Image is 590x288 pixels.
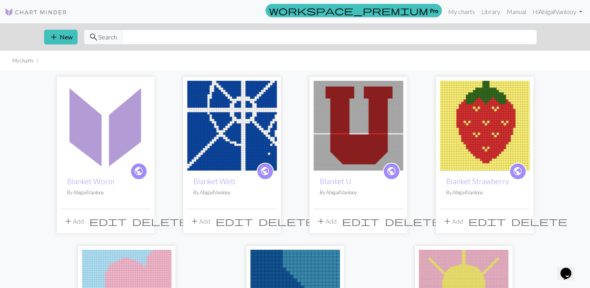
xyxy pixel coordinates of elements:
span: delete [385,216,441,227]
span: delete [511,216,567,227]
span: delete [259,216,315,227]
a: public [509,163,526,180]
button: New [44,30,78,44]
span: edit [216,216,253,227]
span: edit [89,216,127,227]
i: public [386,164,396,179]
a: public [130,163,147,180]
button: Add [187,214,213,229]
span: add [316,216,326,227]
span: Search [98,32,117,42]
button: Delete [256,214,317,229]
a: Blanket Web [193,177,235,186]
a: Blanket Strawberry [440,121,530,128]
a: My charts [445,4,478,20]
i: public [513,164,523,179]
a: Blanket Worm [61,121,151,128]
span: edit [468,216,506,227]
span: add [49,32,58,43]
button: Edit [339,214,382,229]
a: public [383,163,400,180]
img: Blanket Worm [61,81,151,171]
p: By AbigailVanlooy [446,189,523,196]
img: Blanket Web [187,81,277,171]
span: public [134,165,144,177]
i: Edit [89,217,127,226]
span: workspace_premium [269,5,428,16]
span: search [89,32,98,43]
p: By AbigailVanlooy [193,189,271,196]
span: public [513,165,523,177]
a: Blanket Web [187,121,277,128]
a: Manual [503,4,529,20]
button: Delete [382,214,444,229]
i: Edit [342,217,379,226]
i: public [134,164,144,179]
span: add [190,216,199,227]
a: public [257,163,274,180]
span: add [64,216,73,227]
iframe: chat widget [557,257,582,280]
i: Edit [216,217,253,226]
button: Add [440,214,466,229]
button: Edit [87,214,129,229]
a: Library [478,4,503,20]
button: Add [61,214,87,229]
span: public [386,165,396,177]
a: HiAbigailVanlooy [529,4,585,20]
img: Blanket U [314,81,403,171]
span: delete [132,216,188,227]
button: Delete [129,214,191,229]
p: By AbigailVanlooy [67,189,144,196]
button: Edit [213,214,256,229]
i: public [260,164,270,179]
span: add [443,216,452,227]
button: Delete [508,214,570,229]
button: Add [314,214,339,229]
i: Edit [468,217,506,226]
a: Pro [266,4,442,17]
span: edit [342,216,379,227]
li: My charts [12,57,34,64]
p: By AbigailVanlooy [320,189,397,196]
span: public [260,165,270,177]
a: Blanket Worm [67,177,114,186]
a: Blanket U [314,121,403,128]
img: Logo [5,7,67,17]
a: Blanket U [320,177,351,186]
a: Blanket Strawberry [446,177,509,186]
button: Edit [466,214,508,229]
img: Blanket Strawberry [440,81,530,171]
